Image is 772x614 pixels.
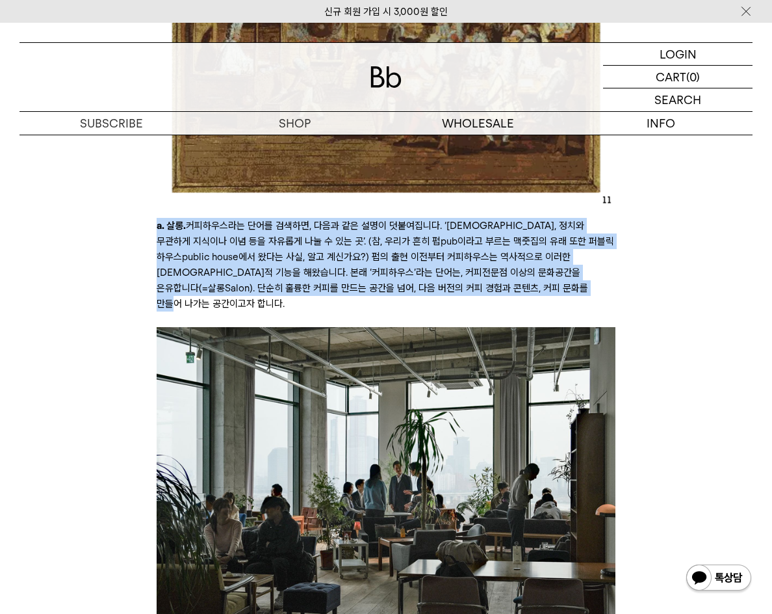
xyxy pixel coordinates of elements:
[685,563,753,594] img: 카카오톡 채널 1:1 채팅 버튼
[157,220,186,232] span: a. 살롱.
[656,66,686,88] p: CART
[203,112,386,135] a: SHOP
[686,66,700,88] p: (0)
[569,112,753,135] p: INFO
[603,66,753,88] a: CART (0)
[654,88,701,111] p: SEARCH
[660,43,697,65] p: LOGIN
[370,66,402,88] img: 로고
[324,6,448,18] a: 신규 회원 가입 시 3,000원 할인
[19,112,203,135] a: SUBSCRIBE
[603,43,753,66] a: LOGIN
[386,112,569,135] p: WHOLESALE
